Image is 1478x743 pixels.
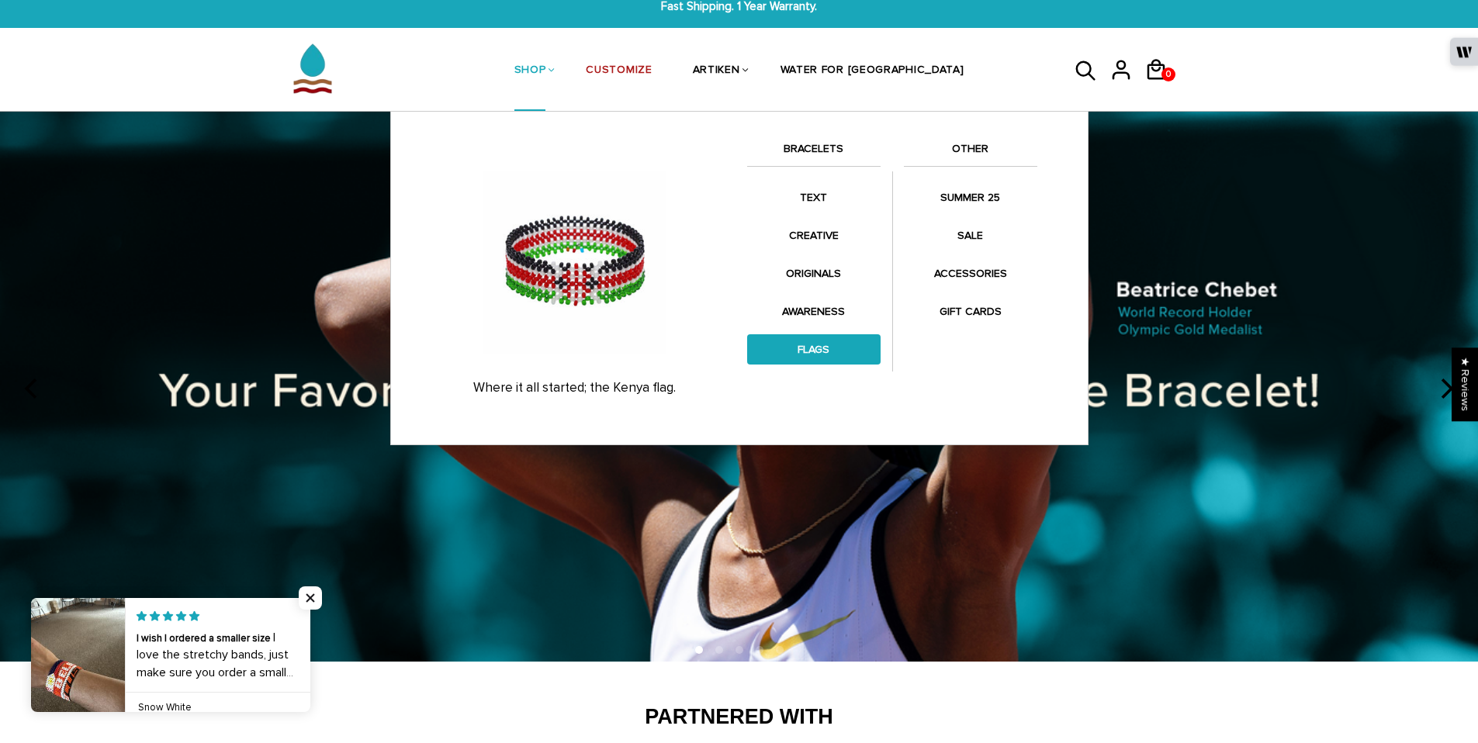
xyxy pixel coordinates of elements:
[747,296,881,327] a: AWARENESS
[1144,86,1179,88] a: 0
[1162,64,1175,85] span: 0
[747,140,881,166] a: BRACELETS
[693,30,740,112] a: ARTIKEN
[299,586,322,610] span: Close popup widget
[1452,347,1478,421] div: Click to open Judge.me floating reviews tab
[781,30,964,112] a: WATER FOR [GEOGRAPHIC_DATA]
[904,296,1037,327] a: GIFT CARDS
[254,704,1224,731] h2: Partnered With
[586,30,652,112] a: CUSTOMIZE
[747,220,881,251] a: CREATIVE
[747,258,881,289] a: ORIGINALS
[16,371,50,406] button: previous
[904,220,1037,251] a: SALE
[747,334,881,365] a: FLAGS
[904,182,1037,213] a: SUMMER 25
[418,380,732,396] p: Where it all started; the Kenya flag.
[747,182,881,213] a: TEXT
[1428,371,1462,406] button: next
[514,30,546,112] a: SHOP
[904,258,1037,289] a: ACCESSORIES
[904,140,1037,166] a: OTHER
